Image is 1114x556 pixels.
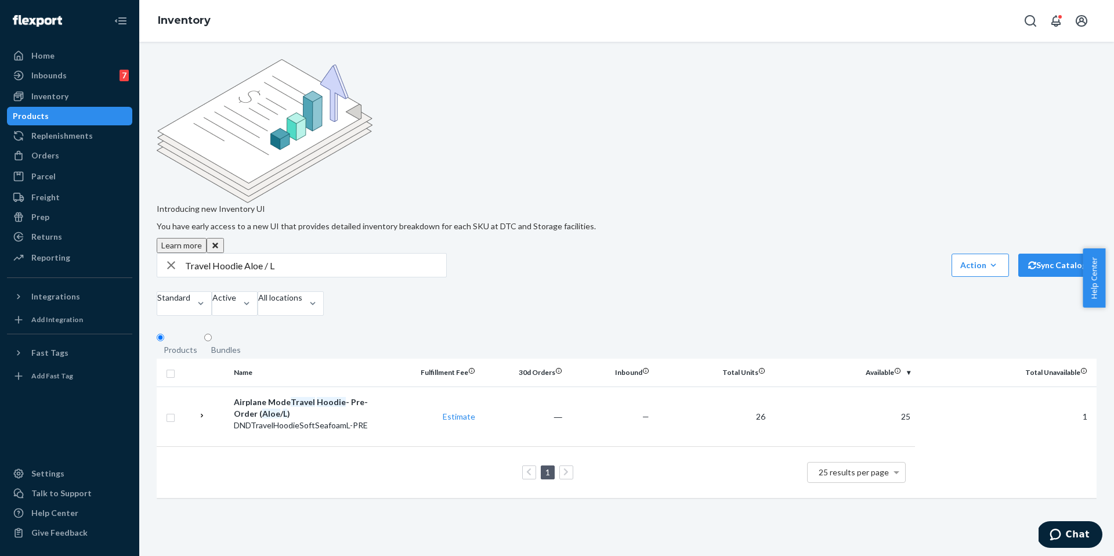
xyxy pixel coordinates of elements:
[443,411,475,421] a: Estimate
[7,46,132,65] a: Home
[229,359,392,387] th: Name
[185,254,446,277] input: Search inventory by name or sku
[1039,521,1102,550] iframe: Opens a widget where you can chat to one of our agents
[31,70,67,81] div: Inbounds
[7,484,132,503] button: Talk to Support
[819,467,889,477] span: 25 results per page
[567,359,654,387] th: Inbound
[7,107,132,125] a: Products
[258,292,302,304] div: All locations
[211,344,241,356] div: Bundles
[120,70,129,81] div: 7
[204,334,212,341] input: Bundles
[31,91,68,102] div: Inventory
[157,292,190,304] div: Standard
[31,150,59,161] div: Orders
[317,397,346,407] em: Hoodie
[543,467,552,477] a: Page 1 is your current page
[234,420,388,431] div: DNDTravelHoodieSoftSeafoamL-PRE
[7,208,132,226] a: Prep
[157,203,1097,215] p: Introducing new Inventory UI
[31,252,70,263] div: Reporting
[31,211,49,223] div: Prep
[31,50,55,62] div: Home
[31,488,92,499] div: Talk to Support
[31,171,56,182] div: Parcel
[7,344,132,362] button: Fast Tags
[283,409,287,418] em: L
[212,292,236,304] div: Active
[158,14,211,27] a: Inventory
[7,127,132,145] a: Replenishments
[7,66,132,85] a: Inbounds7
[7,464,132,483] a: Settings
[642,411,649,421] span: —
[109,9,132,33] button: Close Navigation
[952,254,1009,277] button: Action
[1019,9,1042,33] button: Open Search Box
[756,411,765,421] span: 26
[7,87,132,106] a: Inventory
[1083,248,1105,308] button: Help Center
[234,396,388,420] div: Airplane Mode - Pre-Order ( / )
[13,15,62,27] img: Flexport logo
[31,347,68,359] div: Fast Tags
[7,188,132,207] a: Freight
[13,110,49,122] div: Products
[157,221,1097,232] p: You have early access to a new UI that provides detailed inventory breakdown for each SKU at DTC ...
[31,192,60,203] div: Freight
[7,287,132,306] button: Integrations
[157,304,158,315] input: Standard
[7,367,132,385] a: Add Fast Tag
[157,59,372,203] img: new-reports-banner-icon.82668bd98b6a51aee86340f2a7b77ae3.png
[7,146,132,165] a: Orders
[31,371,73,381] div: Add Fast Tag
[7,523,132,542] button: Give Feedback
[7,311,132,329] a: Add Integration
[262,409,280,418] em: Aloe
[901,411,910,421] span: 25
[291,397,315,407] em: Travel
[31,315,83,324] div: Add Integration
[31,468,64,479] div: Settings
[1044,9,1068,33] button: Open notifications
[31,507,78,519] div: Help Center
[31,527,88,539] div: Give Feedback
[480,359,567,387] th: 30d Orders
[7,248,132,267] a: Reporting
[258,304,259,315] input: All locations
[31,130,93,142] div: Replenishments
[212,304,214,315] input: Active
[31,291,80,302] div: Integrations
[157,238,207,253] button: Learn more
[149,4,220,38] ol: breadcrumbs
[770,359,915,387] th: Available
[157,334,164,341] input: Products
[1083,411,1087,421] span: 1
[7,504,132,522] a: Help Center
[960,259,1000,271] div: Action
[915,359,1097,387] th: Total Unavailable
[393,359,480,387] th: Fulfillment Fee
[7,228,132,246] a: Returns
[7,167,132,186] a: Parcel
[207,238,224,253] button: Close
[654,359,770,387] th: Total Units
[1018,254,1097,277] button: Sync Catalog
[1070,9,1093,33] button: Open account menu
[480,387,567,446] td: ―
[164,344,197,356] div: Products
[31,231,62,243] div: Returns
